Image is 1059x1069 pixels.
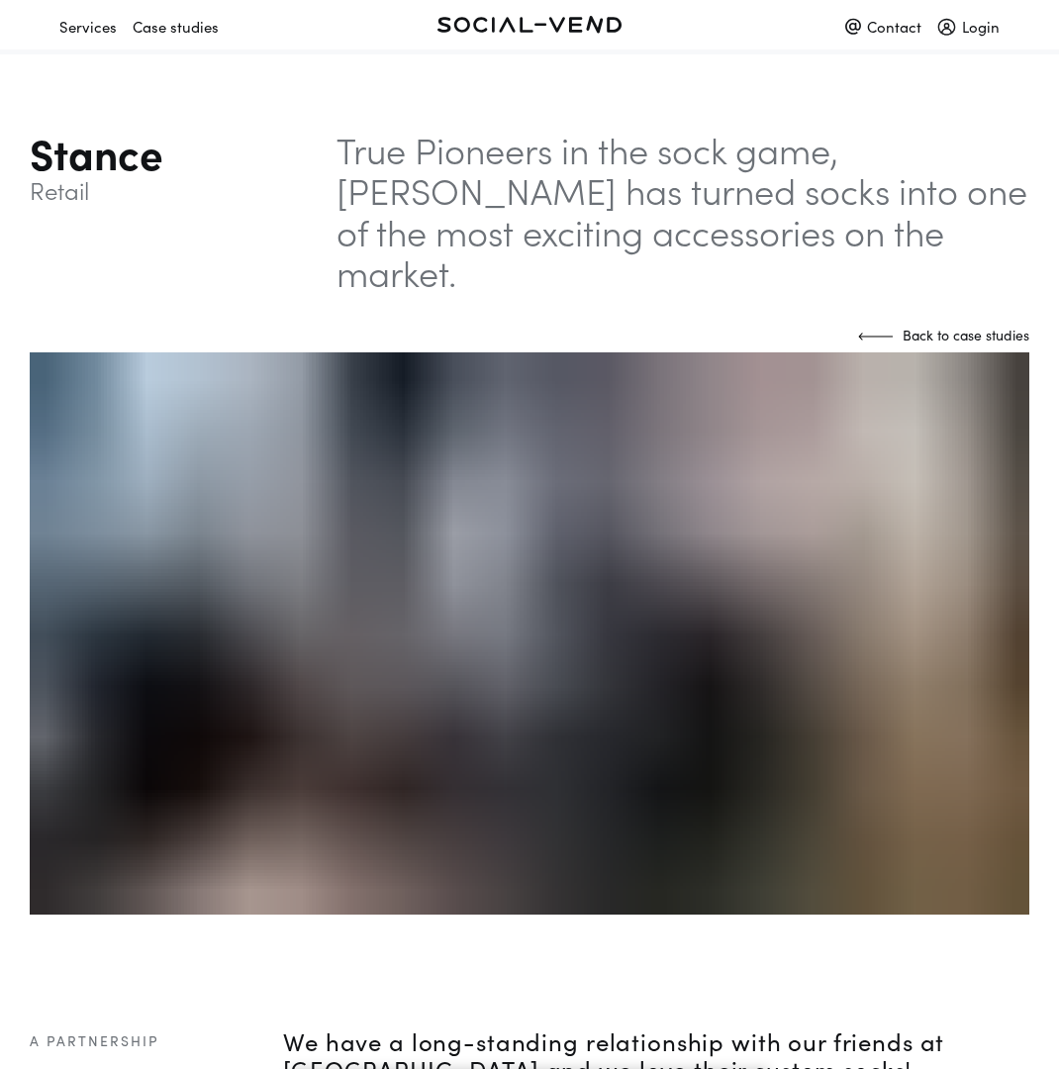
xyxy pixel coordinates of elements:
[937,9,1000,44] div: Login
[337,129,1029,293] p: True Pioneers in the sock game, [PERSON_NAME] has turned socks into one of the most exciting acce...
[30,176,238,204] sub: Retail
[858,325,1029,348] a: Back to case studies
[845,9,921,44] div: Contact
[30,129,238,293] div: Stance
[59,9,117,44] div: Services
[133,9,219,44] div: Case studies
[133,9,235,30] a: Case studies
